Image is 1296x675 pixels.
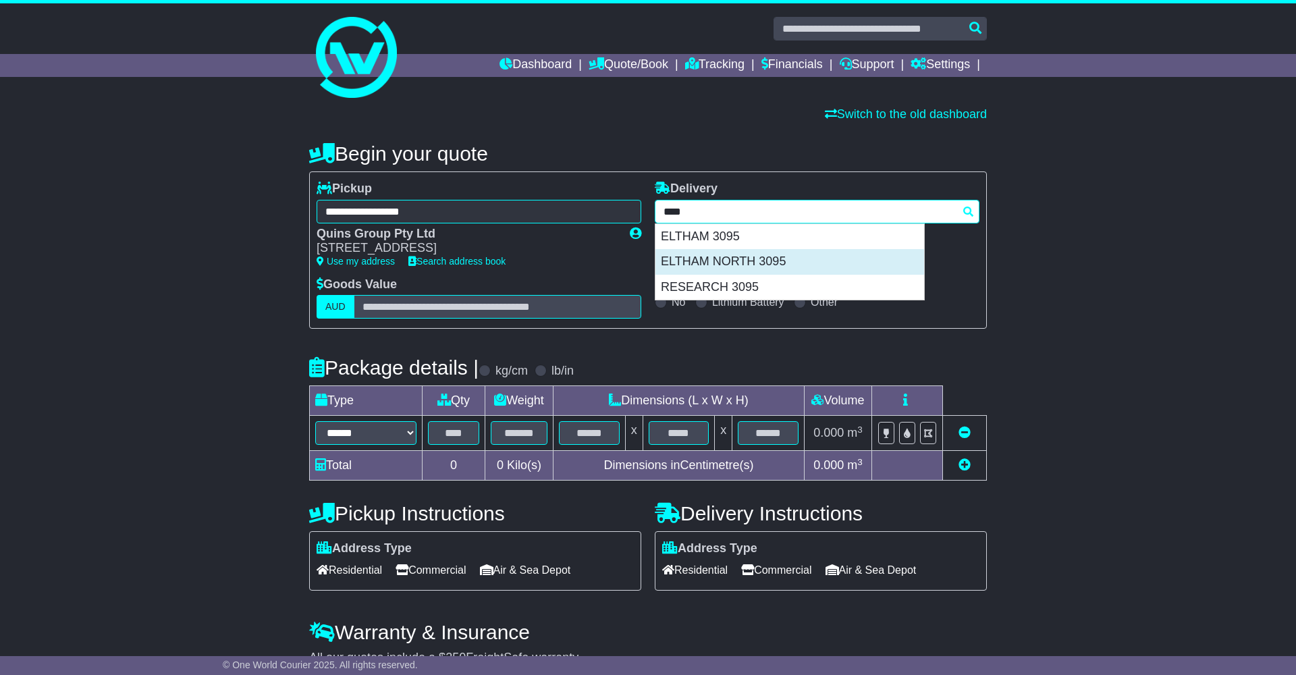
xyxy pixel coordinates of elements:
[662,541,757,556] label: Address Type
[813,458,844,472] span: 0.000
[655,249,924,275] div: ELTHAM NORTH 3095
[741,560,811,580] span: Commercial
[655,275,924,300] div: RESEARCH 3095
[857,425,863,435] sup: 3
[423,451,485,481] td: 0
[655,224,924,250] div: ELTHAM 3095
[959,426,971,439] a: Remove this item
[662,560,728,580] span: Residential
[715,416,732,451] td: x
[317,227,616,242] div: Quins Group Pty Ltd
[317,560,382,580] span: Residential
[826,560,917,580] span: Air & Sea Depot
[857,457,863,467] sup: 3
[685,54,745,77] a: Tracking
[551,364,574,379] label: lb/in
[811,296,838,308] label: Other
[625,416,643,451] td: x
[553,451,804,481] td: Dimensions in Centimetre(s)
[485,386,553,416] td: Weight
[840,54,894,77] a: Support
[761,54,823,77] a: Financials
[309,502,641,524] h4: Pickup Instructions
[396,560,466,580] span: Commercial
[317,277,397,292] label: Goods Value
[825,107,987,121] a: Switch to the old dashboard
[317,256,395,267] a: Use my address
[500,54,572,77] a: Dashboard
[309,651,987,666] div: All our quotes include a $ FreightSafe warranty.
[655,200,979,223] typeahead: Please provide city
[446,651,466,664] span: 250
[959,458,971,472] a: Add new item
[309,621,987,643] h4: Warranty & Insurance
[589,54,668,77] a: Quote/Book
[309,142,987,165] h4: Begin your quote
[712,296,784,308] label: Lithium Battery
[317,295,354,319] label: AUD
[423,386,485,416] td: Qty
[804,386,871,416] td: Volume
[317,182,372,196] label: Pickup
[655,502,987,524] h4: Delivery Instructions
[223,659,418,670] span: © One World Courier 2025. All rights reserved.
[655,182,718,196] label: Delivery
[813,426,844,439] span: 0.000
[497,458,504,472] span: 0
[847,458,863,472] span: m
[672,296,685,308] label: No
[310,451,423,481] td: Total
[485,451,553,481] td: Kilo(s)
[911,54,970,77] a: Settings
[408,256,506,267] a: Search address book
[495,364,528,379] label: kg/cm
[847,426,863,439] span: m
[480,560,571,580] span: Air & Sea Depot
[317,541,412,556] label: Address Type
[310,386,423,416] td: Type
[309,356,479,379] h4: Package details |
[553,386,804,416] td: Dimensions (L x W x H)
[317,241,616,256] div: [STREET_ADDRESS]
